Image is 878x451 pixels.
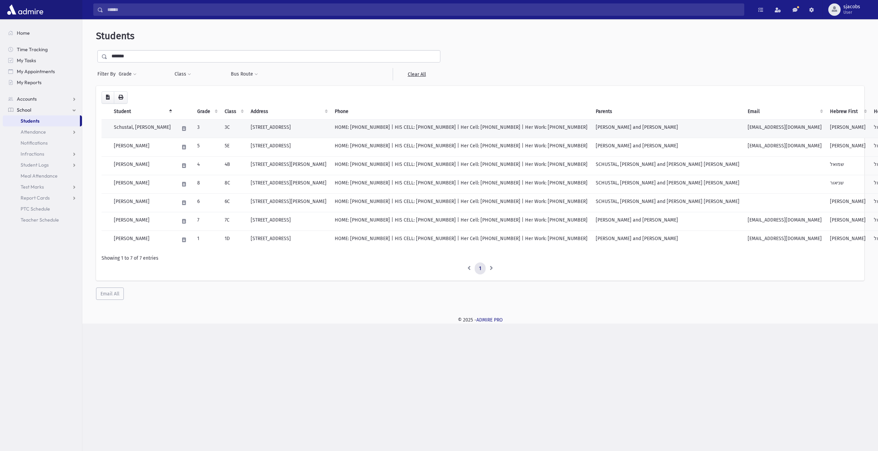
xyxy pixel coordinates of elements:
span: Home [17,30,30,36]
span: Report Cards [21,195,50,201]
a: Students [3,115,80,126]
td: 7 [193,212,221,230]
td: 5E [221,138,247,156]
td: HOME: [PHONE_NUMBER] | HIS CELL: [PHONE_NUMBER] | Her Cell: [PHONE_NUMBER] | Her Work: [PHONE_NUM... [331,175,592,193]
a: Student Logs [3,159,82,170]
span: Student Logs [21,162,49,168]
td: SCHUSTAL, [PERSON_NAME] and [PERSON_NAME] [PERSON_NAME] [592,193,744,212]
th: Address: activate to sort column ascending [247,104,331,120]
a: Infractions [3,148,82,159]
td: [PERSON_NAME] [826,193,870,212]
div: © 2025 - [93,316,867,324]
td: [STREET_ADDRESS] [247,212,331,230]
td: 1D [221,230,247,249]
td: Schustal, [PERSON_NAME] [110,119,175,138]
th: Email: activate to sort column ascending [744,104,826,120]
td: SCHUSTAL, [PERSON_NAME] and [PERSON_NAME] [PERSON_NAME] [592,156,744,175]
td: HOME: [PHONE_NUMBER] | HIS CELL: [PHONE_NUMBER] | Her Cell: [PHONE_NUMBER] | Her Work: [PHONE_NUM... [331,212,592,230]
span: sjacobs [843,4,860,10]
th: Grade: activate to sort column ascending [193,104,221,120]
td: HOME: [PHONE_NUMBER] | HIS CELL: [PHONE_NUMBER] | Her Cell: [PHONE_NUMBER] | Her Work: [PHONE_NUM... [331,156,592,175]
a: School [3,104,82,115]
td: 3C [221,119,247,138]
a: ADMIRE PRO [476,317,503,323]
th: Phone [331,104,592,120]
a: Notifications [3,137,82,148]
span: Meal Attendance [21,173,58,179]
td: 4B [221,156,247,175]
td: 7C [221,212,247,230]
td: [PERSON_NAME] [826,138,870,156]
span: School [17,107,31,113]
td: [PERSON_NAME] [110,175,175,193]
td: [STREET_ADDRESS] [247,119,331,138]
td: [PERSON_NAME] [826,212,870,230]
td: [STREET_ADDRESS] [247,230,331,249]
button: Email All [96,287,124,300]
div: Showing 1 to 7 of 7 entries [102,255,859,262]
img: AdmirePro [5,3,45,16]
a: My Tasks [3,55,82,66]
a: Accounts [3,93,82,104]
td: [PERSON_NAME] [110,156,175,175]
td: HOME: [PHONE_NUMBER] | HIS CELL: [PHONE_NUMBER] | Her Cell: [PHONE_NUMBER] | Her Work: [PHONE_NUM... [331,138,592,156]
span: PTC Schedule [21,206,50,212]
button: Print [114,91,128,104]
span: Time Tracking [17,46,48,53]
td: 5 [193,138,221,156]
td: [STREET_ADDRESS][PERSON_NAME] [247,156,331,175]
th: Hebrew First: activate to sort column ascending [826,104,870,120]
td: HOME: [PHONE_NUMBER] | HIS CELL: [PHONE_NUMBER] | Her Cell: [PHONE_NUMBER] | Her Work: [PHONE_NUM... [331,230,592,249]
td: [PERSON_NAME] and [PERSON_NAME] [592,119,744,138]
a: Attendance [3,126,82,137]
td: 8C [221,175,247,193]
a: Meal Attendance [3,170,82,181]
button: Grade [118,68,137,80]
a: Test Marks [3,181,82,192]
span: Students [96,30,134,42]
span: My Reports [17,79,41,86]
td: 6C [221,193,247,212]
button: Bus Route [230,68,258,80]
td: HOME: [PHONE_NUMBER] | HIS CELL: [PHONE_NUMBER] | Her Cell: [PHONE_NUMBER] | Her Work: [PHONE_NUM... [331,193,592,212]
span: Infractions [21,151,44,157]
a: Time Tracking [3,44,82,55]
a: PTC Schedule [3,203,82,214]
th: Parents [592,104,744,120]
td: [STREET_ADDRESS] [247,138,331,156]
span: Filter By [97,70,118,78]
td: [EMAIL_ADDRESS][DOMAIN_NAME] [744,138,826,156]
td: [PERSON_NAME] [110,230,175,249]
td: 4 [193,156,221,175]
td: [EMAIL_ADDRESS][DOMAIN_NAME] [744,212,826,230]
span: User [843,10,860,15]
a: Home [3,27,82,38]
button: Class [174,68,191,80]
th: Student: activate to sort column descending [110,104,175,120]
span: Test Marks [21,184,44,190]
td: שמואל [826,156,870,175]
td: [PERSON_NAME] and [PERSON_NAME] [592,230,744,249]
td: 1 [193,230,221,249]
span: Accounts [17,96,37,102]
td: [STREET_ADDRESS][PERSON_NAME] [247,193,331,212]
a: Clear All [393,68,440,80]
span: Teacher Schedule [21,217,59,223]
td: [PERSON_NAME] [826,119,870,138]
span: Students [21,118,39,124]
td: [PERSON_NAME] [110,138,175,156]
td: [STREET_ADDRESS][PERSON_NAME] [247,175,331,193]
td: [EMAIL_ADDRESS][DOMAIN_NAME] [744,119,826,138]
a: My Appointments [3,66,82,77]
span: Attendance [21,129,46,135]
td: 3 [193,119,221,138]
td: [PERSON_NAME] and [PERSON_NAME] [592,212,744,230]
td: [PERSON_NAME] [826,230,870,249]
td: שניאור [826,175,870,193]
a: My Reports [3,77,82,88]
button: CSV [102,91,114,104]
td: 6 [193,193,221,212]
td: [PERSON_NAME] and [PERSON_NAME] [592,138,744,156]
a: Teacher Schedule [3,214,82,225]
td: SCHUSTAL, [PERSON_NAME] and [PERSON_NAME] [PERSON_NAME] [592,175,744,193]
